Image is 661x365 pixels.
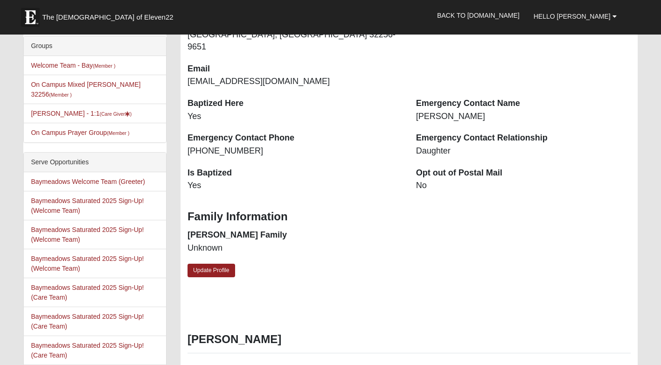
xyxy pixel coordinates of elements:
dd: [STREET_ADDRESS] [GEOGRAPHIC_DATA], [GEOGRAPHIC_DATA] 32256-9651 [188,17,402,53]
dd: Daughter [416,145,631,157]
a: On Campus Prayer Group(Member ) [31,129,129,136]
dd: [EMAIL_ADDRESS][DOMAIN_NAME] [188,76,402,88]
a: Baymeadows Saturated 2025 Sign-Up! (Care Team) [31,284,144,301]
dd: [PHONE_NUMBER] [188,145,402,157]
small: (Member ) [49,92,71,98]
dt: Opt out of Postal Mail [416,167,631,179]
dt: Email [188,63,402,75]
dd: Unknown [188,242,402,254]
span: Hello [PERSON_NAME] [534,13,611,20]
dt: Emergency Contact Name [416,98,631,110]
dt: Baptized Here [188,98,402,110]
div: Groups [24,36,166,56]
small: (Care Giver ) [99,111,132,117]
a: [PERSON_NAME] - 1:1(Care Giver) [31,110,132,117]
a: Baymeadows Welcome Team (Greeter) [31,178,145,185]
a: The [DEMOGRAPHIC_DATA] of Eleven22 [16,3,203,27]
small: (Member ) [107,130,129,136]
a: Back to [DOMAIN_NAME] [430,4,527,27]
div: Serve Opportunities [24,153,166,172]
h3: Family Information [188,210,631,224]
dt: Emergency Contact Relationship [416,132,631,144]
a: On Campus Mixed [PERSON_NAME] 32256(Member ) [31,81,140,98]
a: Baymeadows Saturated 2025 Sign-Up! (Care Team) [31,342,144,359]
img: Eleven22 logo [21,8,40,27]
dd: [PERSON_NAME] [416,111,631,123]
dt: [PERSON_NAME] Family [188,229,402,241]
a: Baymeadows Saturated 2025 Sign-Up! (Welcome Team) [31,197,144,214]
dd: Yes [188,111,402,123]
a: Baymeadows Saturated 2025 Sign-Up! (Welcome Team) [31,255,144,272]
a: Baymeadows Saturated 2025 Sign-Up! (Care Team) [31,313,144,330]
span: The [DEMOGRAPHIC_DATA] of Eleven22 [42,13,173,22]
a: Update Profile [188,264,235,277]
h3: [PERSON_NAME] [188,333,631,346]
a: Hello [PERSON_NAME] [527,5,624,28]
dt: Is Baptized [188,167,402,179]
small: (Member ) [93,63,115,69]
dd: No [416,180,631,192]
dt: Emergency Contact Phone [188,132,402,144]
dd: Yes [188,180,402,192]
a: Baymeadows Saturated 2025 Sign-Up! (Welcome Team) [31,226,144,243]
a: Welcome Team - Bay(Member ) [31,62,115,69]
